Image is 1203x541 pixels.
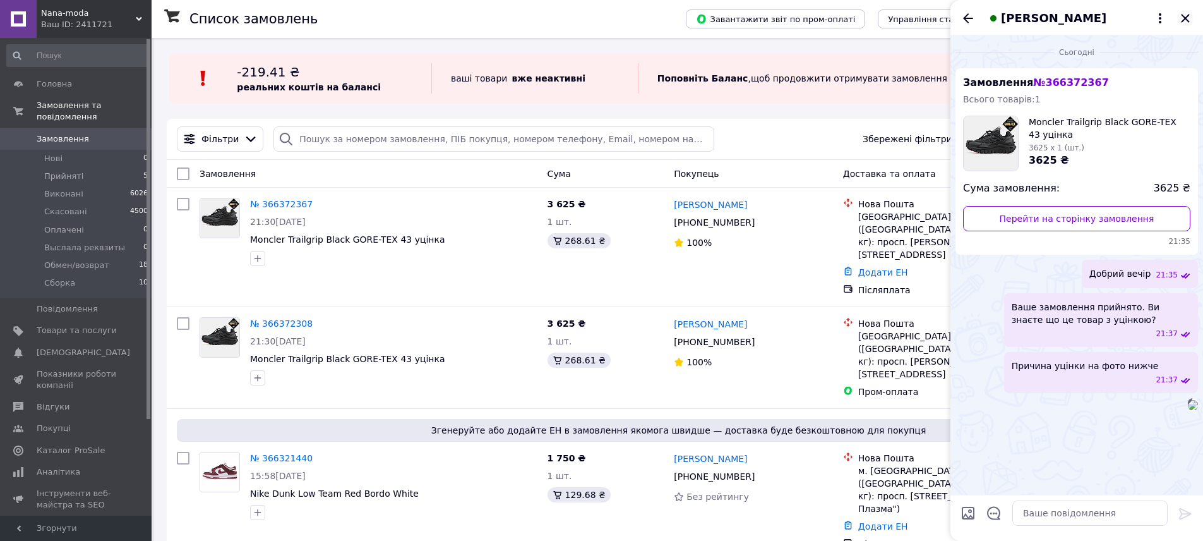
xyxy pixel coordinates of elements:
span: 0 [143,224,148,236]
span: 0 [143,242,148,253]
span: 15:58[DATE] [250,471,306,481]
span: 3 625 ₴ [548,319,586,329]
span: 3 625 ₴ [548,199,586,209]
span: Покупці [37,423,71,434]
span: Замовлення та повідомлення [37,100,152,123]
span: 21:30[DATE] [250,217,306,227]
span: 21:35 12.10.2025 [963,236,1190,247]
b: вже неактивні [512,73,585,83]
div: 129.68 ₴ [548,487,611,502]
div: 268.61 ₴ [548,353,611,368]
span: Доставка та оплата [843,169,936,179]
span: Збережені фільтри: [863,133,955,145]
b: реальних коштів на балансі [237,82,381,92]
span: 1 шт. [548,471,572,481]
span: Інструменти веб-майстра та SEO [37,488,117,511]
span: 3625 ₴ [1029,154,1069,166]
span: 21:37 12.10.2025 [1156,329,1178,339]
a: Фото товару [200,317,240,358]
div: 268.61 ₴ [548,233,611,248]
span: Згенеруйте або додайте ЕН в замовлення якомога швидше — доставка буде безкоштовною для покупця [182,424,1175,437]
span: Завантажити звіт по пром-оплаті [696,13,855,25]
img: Фото товару [200,318,239,357]
a: Moncler Trailgrip Black GORE-TEX 43 уцінка [250,234,445,245]
span: Виконані [44,188,83,200]
span: Нові [44,153,63,164]
a: Додати ЕН [858,267,908,277]
button: Назад [961,11,976,26]
span: Nike Dunk Low Team Red Bordo White [250,489,419,499]
div: Нова Пошта [858,452,1036,465]
div: [PHONE_NUMBER] [671,468,757,485]
span: Замовлення [37,133,89,145]
span: Замовлення [200,169,256,179]
input: Пошук [6,44,149,67]
span: Головна [37,78,72,90]
span: 3625 ₴ [1154,181,1190,196]
span: Добрий вечір [1089,267,1151,281]
div: Пром-оплата [858,386,1036,398]
span: Фільтри [201,133,239,145]
a: Фото товару [200,198,240,238]
span: 1 шт. [548,336,572,346]
input: Пошук за номером замовлення, ПІБ покупця, номером телефону, Email, номером накладної [273,126,714,152]
span: 100% [686,357,712,367]
span: Сьогодні [1054,47,1099,58]
img: Фото товару [200,453,239,492]
span: Всього товарів: 1 [963,94,1041,104]
span: Сборка [44,277,75,289]
span: 5 [143,171,148,182]
div: [PHONE_NUMBER] [671,333,757,351]
span: Причина уцінки на фото нижче [1012,360,1159,372]
span: [PERSON_NAME] [1001,10,1106,27]
button: Закрити [1178,11,1193,26]
span: 3625 x 1 (шт.) [1029,143,1084,152]
span: Повідомлення [37,303,98,315]
span: Товари та послуги [37,325,117,336]
span: Показники роботи компанії [37,368,117,391]
span: Оплачені [44,224,84,236]
span: Покупець [674,169,719,179]
span: Управління статусами [888,15,985,24]
a: [PERSON_NAME] [674,453,747,465]
a: № 366372308 [250,319,313,329]
span: 6026 [130,188,148,200]
a: Moncler Trailgrip Black GORE-TEX 43 уцінка [250,354,445,364]
span: Скасовані [44,206,87,217]
span: 21:30[DATE] [250,336,306,346]
span: 21:37 12.10.2025 [1156,375,1178,386]
span: Сума замовлення: [963,181,1060,196]
span: Замовлення [963,76,1109,88]
button: Управління статусами [878,9,995,28]
span: Cума [548,169,571,179]
span: 1 шт. [548,217,572,227]
span: -219.41 ₴ [237,64,299,80]
span: 10 [139,277,148,289]
a: Фото товару [200,452,240,492]
span: 1 750 ₴ [548,453,586,463]
a: [PERSON_NAME] [674,318,747,331]
div: Нова Пошта [858,198,1036,210]
div: ваші товари [431,63,638,94]
span: 18 [139,260,148,271]
div: Післяплата [858,284,1036,296]
span: Прийняті [44,171,83,182]
img: 6843438471_w100_h100_moncler-trailgrip-black.jpg [964,116,1018,171]
span: Ваше замовлення прийнято. Ви знаєте що це товар з уцінкою? [1012,301,1190,326]
span: № 366372367 [1033,76,1108,88]
button: [PERSON_NAME] [986,10,1168,27]
img: :exclamation: [194,69,213,88]
div: м. [GEOGRAPHIC_DATA] ([GEOGRAPHIC_DATA].), №77 (до 30 кг): просп. [STREET_ADDRESS] (ТЦ " Плазма") [858,465,1036,515]
a: № 366372367 [250,199,313,209]
img: Фото товару [200,198,239,238]
span: Обмен/возврат [44,260,109,271]
a: [PERSON_NAME] [674,198,747,211]
div: 12.10.2025 [955,46,1198,58]
h1: Список замовлень [189,11,318,27]
span: 0 [143,153,148,164]
a: Перейти на сторінку замовлення [963,206,1190,231]
button: Завантажити звіт по пром-оплаті [686,9,865,28]
div: Ваш ID: 2411721 [41,19,152,30]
